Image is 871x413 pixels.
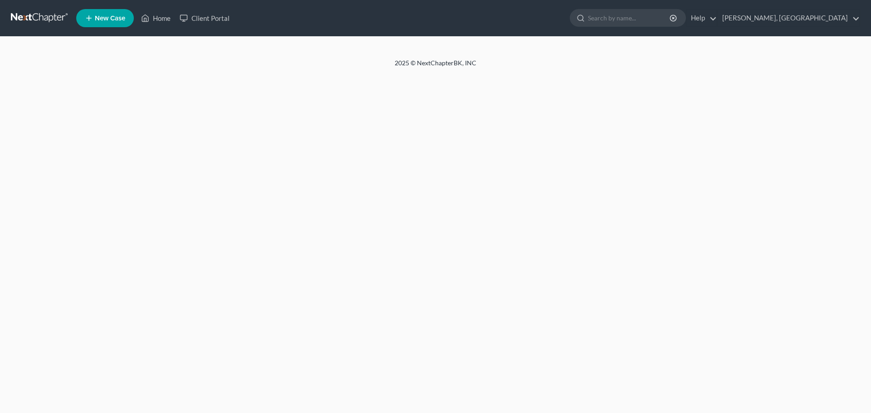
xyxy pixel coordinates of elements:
a: Client Portal [175,10,234,26]
div: 2025 © NextChapterBK, INC [177,58,694,75]
a: [PERSON_NAME], [GEOGRAPHIC_DATA] [718,10,860,26]
a: Home [137,10,175,26]
a: Help [686,10,717,26]
span: New Case [95,15,125,22]
input: Search by name... [588,10,671,26]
